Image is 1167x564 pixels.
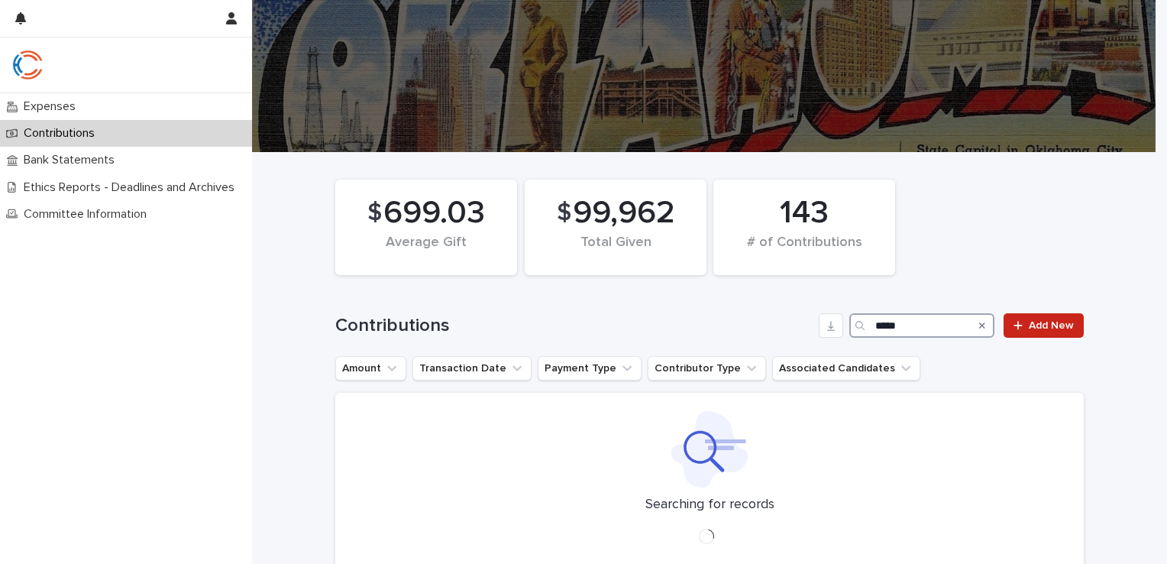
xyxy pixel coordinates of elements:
span: $ [557,199,571,228]
button: Associated Candidates [772,356,920,381]
div: Average Gift [361,235,491,267]
p: Expenses [18,99,88,114]
p: Bank Statements [18,153,127,167]
button: Payment Type [538,356,642,381]
a: Add New [1004,313,1084,338]
div: 143 [739,194,869,232]
p: Searching for records [645,497,774,514]
div: Total Given [551,235,680,267]
p: Committee Information [18,207,159,222]
button: Amount [335,356,406,381]
span: $ [367,199,382,228]
h1: Contributions [335,315,813,337]
input: Search [849,313,994,338]
p: Ethics Reports - Deadlines and Archives [18,180,247,195]
button: Transaction Date [412,356,532,381]
button: Contributor Type [648,356,766,381]
span: 699.03 [383,194,485,232]
p: Contributions [18,126,107,141]
span: 99,962 [573,194,675,232]
span: Add New [1029,320,1074,331]
div: # of Contributions [739,235,869,267]
img: qJrBEDQOT26p5MY9181R [12,50,43,80]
